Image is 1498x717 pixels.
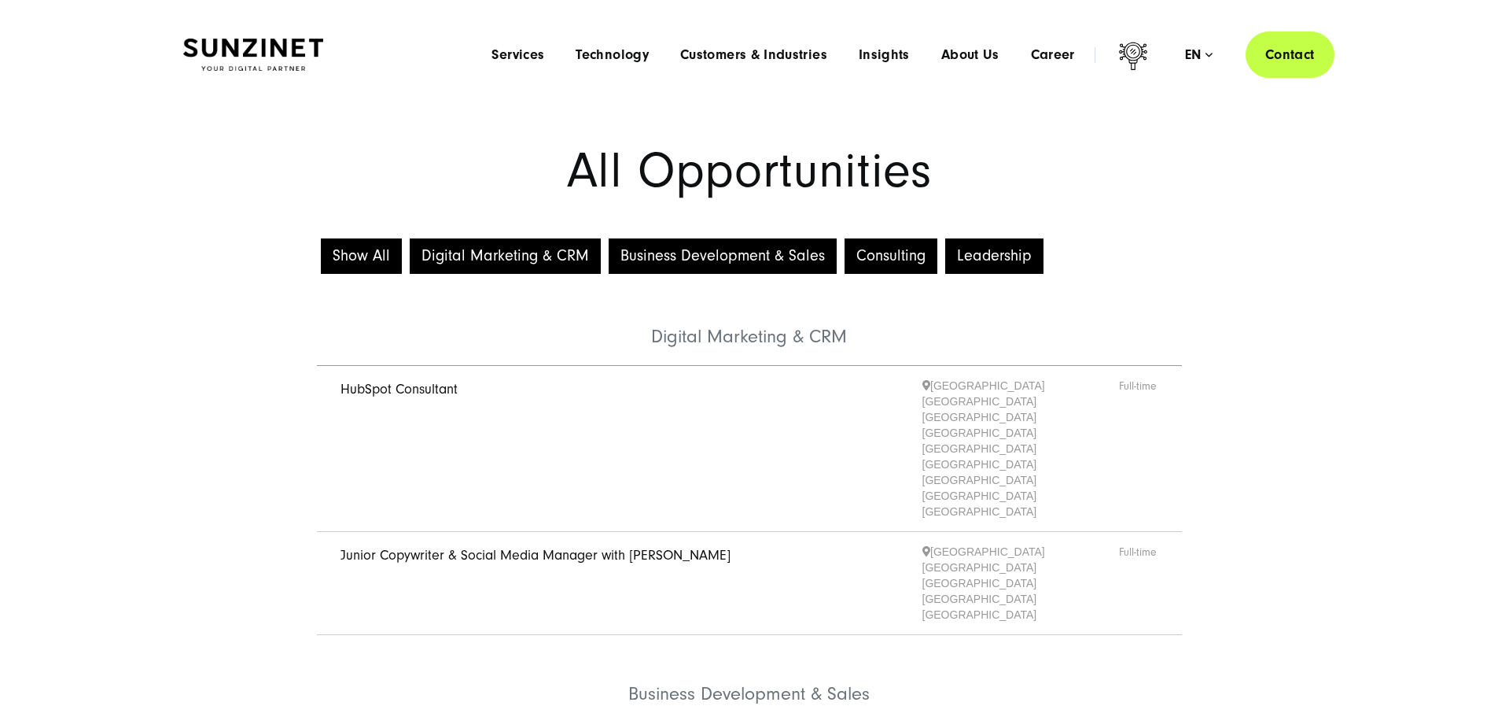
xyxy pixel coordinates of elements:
[845,238,937,274] button: Consulting
[491,47,544,63] a: Services
[680,47,827,63] a: Customers & Industries
[1246,31,1334,78] a: Contact
[922,544,1119,623] span: [GEOGRAPHIC_DATA] [GEOGRAPHIC_DATA] [GEOGRAPHIC_DATA] [GEOGRAPHIC_DATA] [GEOGRAPHIC_DATA]
[317,278,1182,366] li: Digital Marketing & CRM
[340,381,458,397] a: HubSpot Consultant
[1119,378,1158,519] span: Full-time
[945,238,1043,274] button: Leadership
[859,47,910,63] a: Insights
[340,547,731,564] a: Junior Copywriter & Social Media Manager with [PERSON_NAME]
[410,238,601,274] button: Digital Marketing & CRM
[1119,544,1158,623] span: Full-time
[576,47,649,63] a: Technology
[1031,47,1075,63] a: Career
[183,39,323,72] img: SUNZINET Full Service Digital Agentur
[941,47,999,63] a: About Us
[321,238,402,274] button: Show All
[183,147,1316,195] h1: All Opportunities
[1185,47,1213,63] div: en
[609,238,837,274] button: Business Development & Sales
[922,378,1119,519] span: [GEOGRAPHIC_DATA] [GEOGRAPHIC_DATA] [GEOGRAPHIC_DATA] [GEOGRAPHIC_DATA] [GEOGRAPHIC_DATA] [GEOGRA...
